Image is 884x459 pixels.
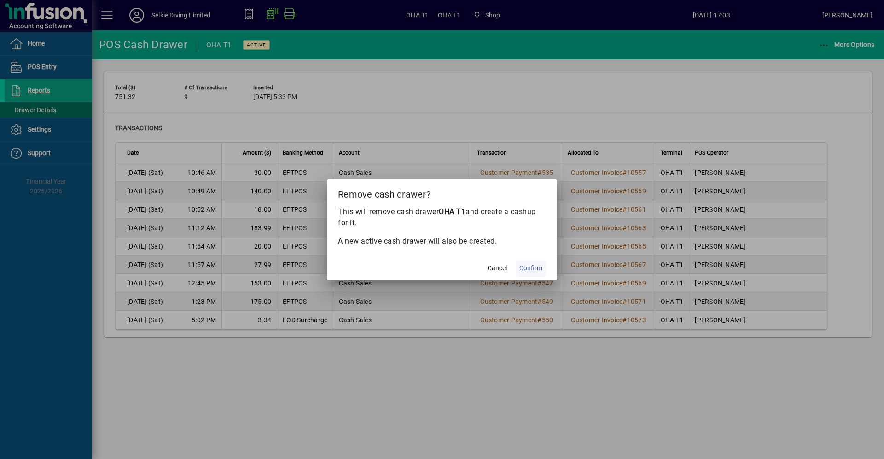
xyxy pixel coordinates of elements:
[338,236,546,247] p: A new active cash drawer will also be created.
[338,206,546,228] p: This will remove cash drawer and create a cashup for it.
[516,260,546,277] button: Confirm
[439,207,465,216] b: OHA T1
[519,263,542,273] span: Confirm
[483,260,512,277] button: Cancel
[488,263,507,273] span: Cancel
[327,179,557,206] h2: Remove cash drawer?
